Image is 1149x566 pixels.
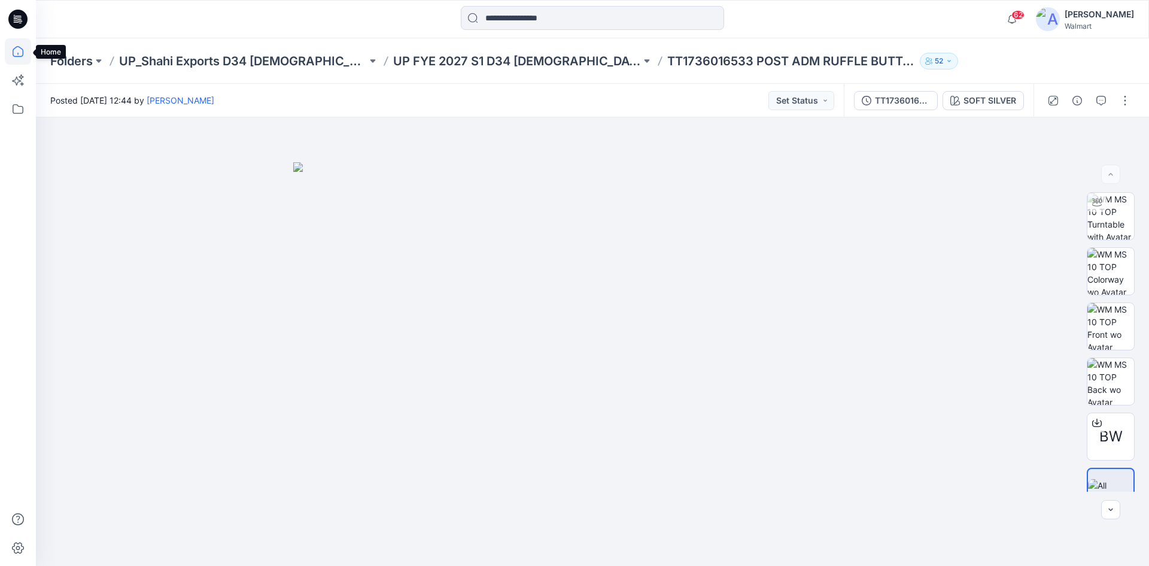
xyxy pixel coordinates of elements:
[935,55,943,68] p: 52
[147,95,214,105] a: [PERSON_NAME]
[393,53,641,69] a: UP FYE 2027 S1 D34 [DEMOGRAPHIC_DATA] Woven Tops
[119,53,367,69] a: UP_Shahi Exports D34 [DEMOGRAPHIC_DATA] Tops
[1036,7,1060,31] img: avatar
[1065,22,1134,31] div: Walmart
[943,91,1024,110] button: SOFT SILVER
[667,53,915,69] p: TT1736016533 POST ADM RUFFLE BUTTON DOWN_FLT005
[1087,303,1134,350] img: WM MS 10 TOP Front wo Avatar
[920,53,958,69] button: 52
[963,94,1016,107] div: SOFT SILVER
[1087,193,1134,240] img: WM MS 10 TOP Turntable with Avatar
[1087,248,1134,295] img: WM MS 10 TOP Colorway wo Avatar
[1088,479,1133,504] img: All colorways
[854,91,938,110] button: TT1736016533-SZ-M-30-06-2025-AH lock
[1087,358,1134,405] img: WM MS 10 TOP Back wo Avatar
[1065,7,1134,22] div: [PERSON_NAME]
[1011,10,1025,20] span: 62
[1068,91,1087,110] button: Details
[50,94,214,107] span: Posted [DATE] 12:44 by
[875,94,930,107] div: TT1736016533-SZ-M-30-06-2025-AH lock
[50,53,93,69] a: Folders
[1099,426,1123,447] span: BW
